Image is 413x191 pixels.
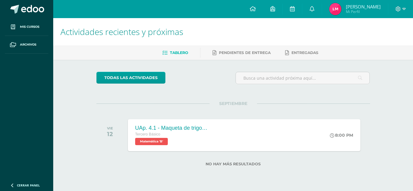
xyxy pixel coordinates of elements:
[213,48,271,58] a: Pendientes de entrega
[135,125,208,131] div: UAp. 4.1 - Maqueta de trigonometría
[330,132,353,138] div: 8:00 PM
[5,18,48,36] a: Mis cursos
[96,162,370,166] label: No hay más resultados
[219,50,271,55] span: Pendientes de entrega
[329,3,341,15] img: 076581cafb5e7529ab059e05b9dc0677.png
[170,50,188,55] span: Tablero
[285,48,318,58] a: Entregadas
[20,24,39,29] span: Mis cursos
[135,132,160,136] span: Tercero Básico
[346,4,381,10] span: [PERSON_NAME]
[135,138,168,145] span: Matemática 'B'
[96,72,165,84] a: todas las Actividades
[346,9,381,14] span: Mi Perfil
[210,101,257,106] span: SEPTIEMBRE
[107,126,113,130] div: VIE
[20,42,36,47] span: Archivos
[107,130,113,138] div: 12
[162,48,188,58] a: Tablero
[17,183,40,187] span: Cerrar panel
[291,50,318,55] span: Entregadas
[5,36,48,54] a: Archivos
[236,72,370,84] input: Busca una actividad próxima aquí...
[60,26,183,37] span: Actividades recientes y próximas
